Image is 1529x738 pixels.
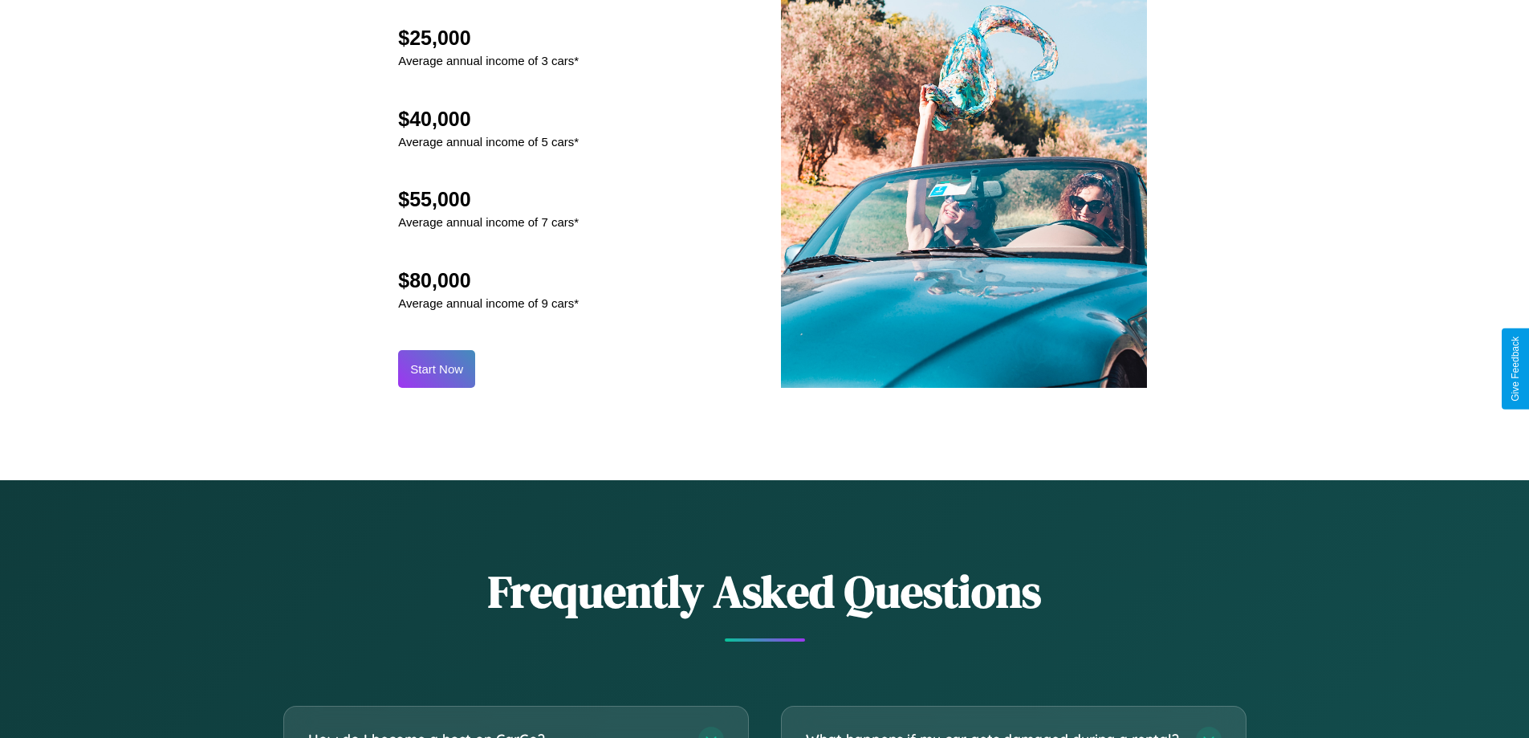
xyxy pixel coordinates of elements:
[398,27,579,50] h2: $25,000
[398,188,579,211] h2: $55,000
[283,561,1246,622] h2: Frequently Asked Questions
[398,350,475,388] button: Start Now
[398,211,579,233] p: Average annual income of 7 cars*
[398,131,579,153] p: Average annual income of 5 cars*
[1510,336,1521,402] div: Give Feedback
[398,269,579,292] h2: $80,000
[398,292,579,314] p: Average annual income of 9 cars*
[398,108,579,131] h2: $40,000
[398,50,579,71] p: Average annual income of 3 cars*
